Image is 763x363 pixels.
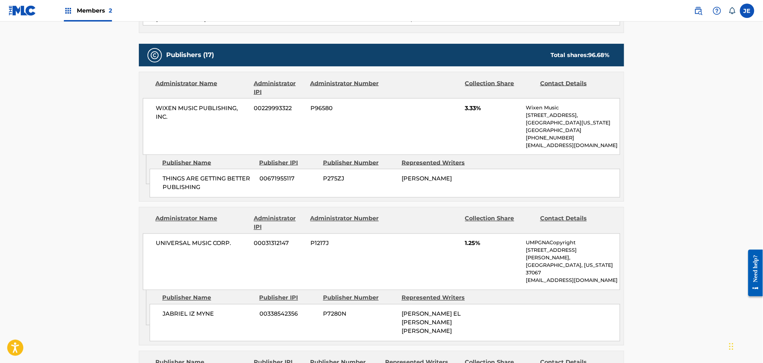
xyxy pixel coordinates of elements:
[526,134,620,142] p: [PHONE_NUMBER]
[259,175,318,183] span: 00671955117
[402,175,452,182] span: [PERSON_NAME]
[323,175,396,183] span: P275ZJ
[465,214,535,232] div: Collection Share
[310,214,380,232] div: Administrator Number
[162,294,254,302] div: Publisher Name
[589,52,610,58] span: 96.68 %
[465,104,521,113] span: 3.33%
[729,7,736,14] div: Notifications
[162,159,254,167] div: Publisher Name
[526,262,620,277] p: [GEOGRAPHIC_DATA], [US_STATE] 37067
[713,6,721,15] img: help
[254,214,305,232] div: Administrator IPI
[526,127,620,134] p: [GEOGRAPHIC_DATA]
[402,311,461,335] span: [PERSON_NAME] EL [PERSON_NAME] [PERSON_NAME]
[526,119,620,127] p: [GEOGRAPHIC_DATA][US_STATE]
[691,4,706,18] a: Public Search
[740,4,754,18] div: User Menu
[254,79,305,96] div: Administrator IPI
[163,175,254,192] span: THINGS ARE GETTING BETTER PUBLISHING
[465,239,521,248] span: 1.25%
[77,6,112,15] span: Members
[323,294,396,302] div: Publisher Number
[323,310,396,319] span: P7280N
[109,7,112,14] span: 2
[310,239,380,248] span: P1217J
[743,244,763,302] iframe: Resource Center
[254,239,305,248] span: 00031312147
[323,159,396,167] div: Publisher Number
[155,214,248,232] div: Administrator Name
[526,142,620,149] p: [EMAIL_ADDRESS][DOMAIN_NAME]
[465,79,535,96] div: Collection Share
[156,104,249,121] span: WIXEN MUSIC PUBLISHING, INC.
[526,277,620,284] p: [EMAIL_ADDRESS][DOMAIN_NAME]
[259,159,318,167] div: Publisher IPI
[710,4,724,18] div: Help
[729,336,734,357] div: Drag
[9,5,36,16] img: MLC Logo
[526,247,620,262] p: [STREET_ADDRESS][PERSON_NAME],
[526,239,620,247] p: UMPGNACopyright
[259,294,318,302] div: Publisher IPI
[540,214,610,232] div: Contact Details
[150,51,159,60] img: Publishers
[163,310,254,319] span: JABRIEL IZ MYNE
[156,239,249,248] span: UNIVERSAL MUSIC CORP.
[551,51,610,60] div: Total shares:
[259,310,318,319] span: 00338542356
[540,79,610,96] div: Contact Details
[694,6,703,15] img: search
[402,159,475,167] div: Represented Writers
[727,329,763,363] iframe: Chat Widget
[526,104,620,112] p: Wixen Music
[310,79,380,96] div: Administrator Number
[64,6,72,15] img: Top Rightsholders
[155,79,248,96] div: Administrator Name
[310,104,380,113] span: P96580
[254,104,305,113] span: 00229993322
[526,112,620,119] p: [STREET_ADDRESS],
[402,294,475,302] div: Represented Writers
[166,51,214,59] h5: Publishers (17)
